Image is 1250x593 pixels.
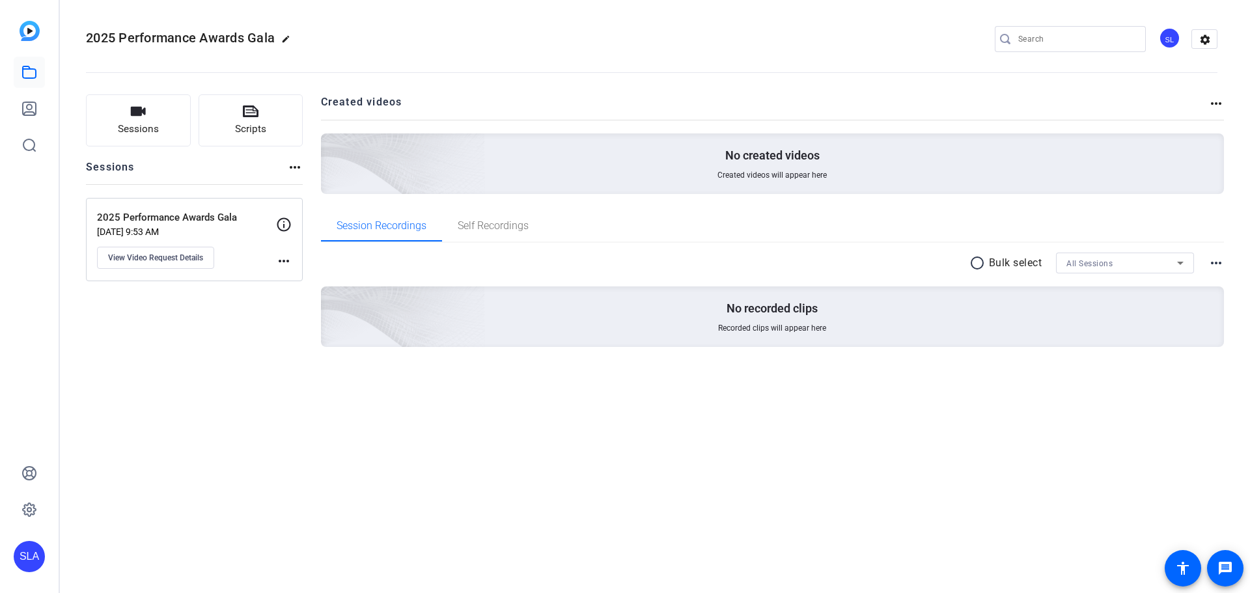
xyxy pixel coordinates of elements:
mat-icon: accessibility [1175,560,1191,576]
span: 2025 Performance Awards Gala [86,30,275,46]
span: Self Recordings [458,221,529,231]
img: embarkstudio-empty-session.png [175,158,486,440]
div: SLA [14,541,45,572]
mat-icon: message [1217,560,1233,576]
div: SL [1159,27,1180,49]
img: Creted videos background [175,5,486,287]
h2: Created videos [321,94,1209,120]
button: Scripts [199,94,303,146]
mat-icon: more_horiz [276,253,292,269]
span: Scripts [235,122,266,137]
span: Recorded clips will appear here [718,323,826,333]
mat-icon: settings [1192,30,1218,49]
p: Bulk select [989,255,1042,271]
p: No created videos [725,148,820,163]
h2: Sessions [86,159,135,184]
ngx-avatar: Sheree Lee Albaladejo [1159,27,1182,50]
img: blue-gradient.svg [20,21,40,41]
span: View Video Request Details [108,253,203,263]
mat-icon: more_horiz [287,159,303,175]
p: No recorded clips [727,301,818,316]
span: Sessions [118,122,159,137]
p: [DATE] 9:53 AM [97,227,276,237]
button: View Video Request Details [97,247,214,269]
mat-icon: more_horiz [1208,255,1224,271]
button: Sessions [86,94,191,146]
input: Search [1018,31,1135,47]
p: 2025 Performance Awards Gala [97,210,276,225]
mat-icon: edit [281,34,297,50]
span: Session Recordings [337,221,426,231]
mat-icon: more_horiz [1208,96,1224,111]
span: All Sessions [1066,259,1113,268]
mat-icon: radio_button_unchecked [969,255,989,271]
span: Created videos will appear here [717,170,827,180]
